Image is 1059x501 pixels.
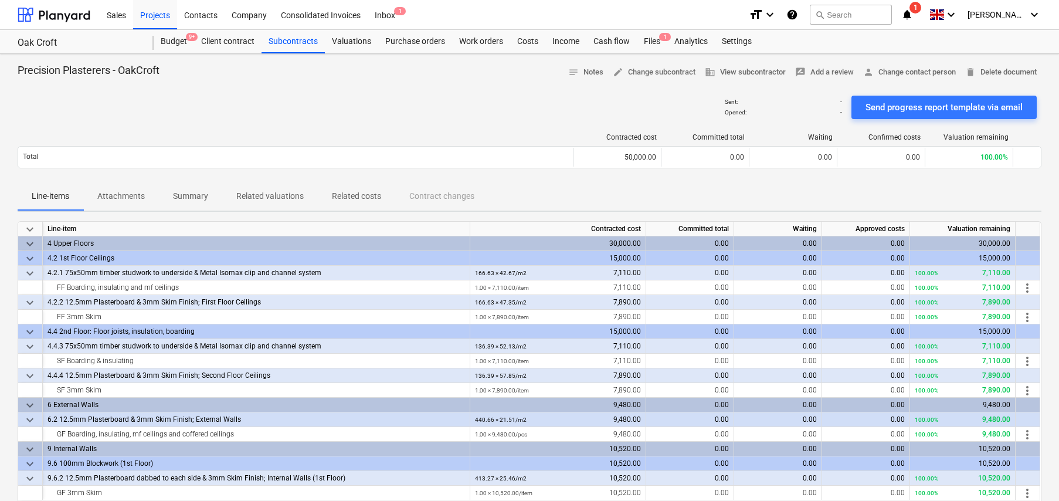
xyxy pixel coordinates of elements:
[705,67,715,77] span: business
[47,471,465,486] div: 9.6.2 12.5mm Plasterboard dabbed to each side & 3mm Skim Finish; Internal Walls (1st Floor)
[613,67,623,77] span: edit
[891,283,905,292] span: 0.00
[1000,445,1059,501] iframe: Chat Widget
[858,63,960,82] button: Change contact person
[475,383,641,398] div: 7,890.00
[586,30,637,53] div: Cash flow
[715,430,729,438] span: 0.00
[236,190,304,202] p: Related valuations
[568,67,579,77] span: notes
[1020,281,1034,295] span: more_vert
[325,30,378,53] a: Valuations
[47,368,465,383] div: 4.4.4 12.5mm Plasterboard & 3mm Skim Finish; Second Floor Ceilings
[891,489,905,497] span: 0.00
[810,5,892,25] button: Search
[891,269,905,277] span: 0.00
[475,490,532,496] small: 1.00 × 10,520.00 / item
[915,373,938,379] small: 100.00%
[332,190,381,202] p: Related costs
[378,30,452,53] a: Purchase orders
[725,98,738,106] p: Sent :
[891,298,905,306] span: 0.00
[637,30,667,53] a: Files1
[725,109,746,116] p: Opened :
[891,415,905,424] span: 0.00
[475,475,527,482] small: 413.27 × 25.46 / m2
[734,222,822,236] div: Waiting
[573,148,661,167] div: 50,000.00
[915,314,938,320] small: 100.00%
[915,417,938,423] small: 100.00%
[930,133,1009,141] div: Valuation remaining
[646,236,734,251] div: 0.00
[470,324,646,339] div: 15,000.00
[18,63,159,77] p: Precision Plasterers - OakCroft
[906,153,920,161] span: 0.00
[646,251,734,266] div: 0.00
[915,358,938,364] small: 100.00%
[475,417,527,423] small: 440.66 × 21.51 / m2
[915,490,938,496] small: 100.00%
[47,442,465,456] div: 9 Internal Walls
[749,8,763,22] i: format_size
[470,398,646,412] div: 9,480.00
[909,2,921,13] span: 1
[23,340,37,354] span: keyboard_arrow_down
[47,383,465,398] div: SF 3mm Skim
[915,299,938,306] small: 100.00%
[47,324,465,339] div: 4.4 2nd Floor: Floor joists, insulation, boarding
[822,222,910,236] div: Approved costs
[510,30,545,53] div: Costs
[915,343,938,350] small: 100.00%
[23,413,37,427] span: keyboard_arrow_down
[715,313,729,321] span: 0.00
[910,222,1016,236] div: Valuation remaining
[822,236,910,251] div: 0.00
[915,412,1010,427] div: 9,480.00
[578,133,657,141] div: Contracted cost
[915,354,1010,368] div: 7,110.00
[475,285,529,291] small: 1.00 × 7,110.00 / item
[840,109,842,116] p: -
[1020,354,1034,368] span: more_vert
[915,285,938,291] small: 100.00%
[734,324,822,339] div: 0.00
[262,30,325,53] div: Subcontracts
[818,153,832,161] span: 0.00
[803,342,817,350] span: 0.00
[475,266,641,280] div: 7,110.00
[23,266,37,280] span: keyboard_arrow_down
[47,427,465,442] div: GF Boarding, insulating, mf ceilings and coffered ceilings
[790,63,858,82] button: Add a review
[842,133,921,141] div: Confirmed costs
[944,8,958,22] i: keyboard_arrow_down
[475,373,527,379] small: 136.39 × 57.85 / m2
[475,310,641,324] div: 7,890.00
[910,442,1016,456] div: 10,520.00
[452,30,510,53] a: Work orders
[475,486,641,500] div: 10,520.00
[705,66,786,79] span: View subcontractor
[637,30,667,53] div: Files
[734,442,822,456] div: 0.00
[700,63,790,82] button: View subcontractor
[23,472,37,486] span: keyboard_arrow_down
[891,342,905,350] span: 0.00
[475,412,641,427] div: 9,480.00
[47,266,465,280] div: 4.2.1 75x50mm timber studwork to underside & Metal Isomax clip and channel system
[910,398,1016,412] div: 9,480.00
[803,357,817,365] span: 0.00
[23,222,37,236] span: keyboard_arrow_down
[715,269,729,277] span: 0.00
[43,222,470,236] div: Line-item
[475,471,641,486] div: 10,520.00
[803,474,817,482] span: 0.00
[915,266,1010,280] div: 7,110.00
[194,30,262,53] div: Client contract
[734,456,822,471] div: 0.00
[646,398,734,412] div: 0.00
[840,98,842,106] p: -
[394,7,406,15] span: 1
[786,8,798,22] i: Knowledge base
[47,398,465,412] div: 6 External Walls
